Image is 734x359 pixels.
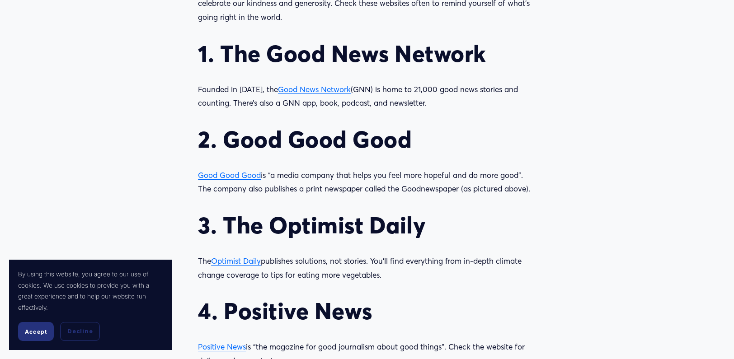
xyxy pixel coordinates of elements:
h2: 3. The Optimist Daily [198,211,536,239]
span: Accept [25,328,47,335]
a: Positive News [198,342,246,351]
p: is “a media company that helps you feel more hopeful and do more good”. The company also publishe... [198,168,536,196]
span: Decline [67,327,93,336]
h2: 1. The Good News Network [198,40,536,67]
h2: 4. Positive News [198,297,536,325]
button: Decline [60,322,100,341]
h2: 2. Good Good Good [198,126,536,153]
a: Good Good Good [198,170,261,180]
p: The publishes solutions, not stories. You’ll find everything from in-depth climate change coverag... [198,254,536,282]
a: Good News Network [278,84,351,94]
a: Optimist Daily [211,256,261,266]
p: By using this website, you agree to our use of cookies. We use cookies to provide you with a grea... [18,269,163,313]
section: Cookie banner [9,260,172,350]
button: Accept [18,322,54,341]
p: Founded in [DATE], the (GNN) is home to 21,000 good news stories and counting. There’s also a GNN... [198,83,536,110]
